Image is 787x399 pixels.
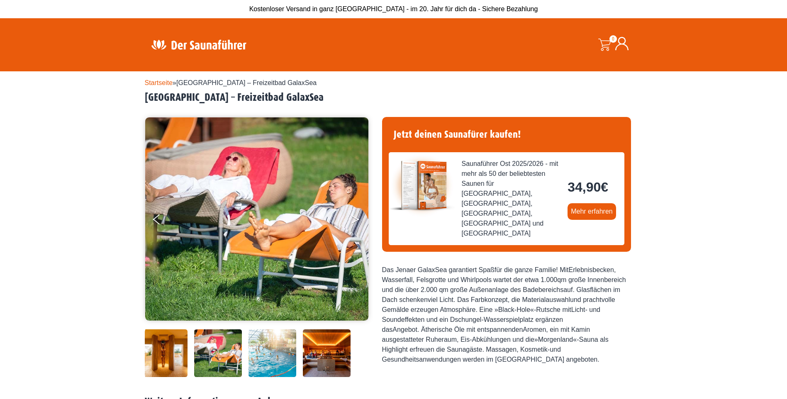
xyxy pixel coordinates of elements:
button: Previous [153,211,174,231]
h4: Jetzt deinen Saunafürer kaufen! [389,124,624,146]
h2: [GEOGRAPHIC_DATA] – Freizeitbad GalaxSea [145,91,643,104]
a: Startseite [145,79,173,86]
button: Next [351,211,371,231]
span: » [145,79,317,86]
div: Das Jenaer GalaxSea garantiert Spaßfür die ganze Familie! MitErlebnisbecken, Wasserfall, Felsgrot... [382,265,631,365]
span: Saunaführer Ost 2025/2026 - mit mehr als 50 der beliebtesten Saunen für [GEOGRAPHIC_DATA], [GEOGR... [462,159,561,238]
span: € [601,180,608,195]
img: der-saunafuehrer-2025-ost.jpg [389,152,455,219]
span: Kostenloser Versand in ganz [GEOGRAPHIC_DATA] - im 20. Jahr für dich da - Sichere Bezahlung [249,5,538,12]
span: 0 [609,35,617,43]
bdi: 34,90 [568,180,608,195]
span: [GEOGRAPHIC_DATA] – Freizeitbad GalaxSea [176,79,317,86]
a: Mehr erfahren [568,203,616,220]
